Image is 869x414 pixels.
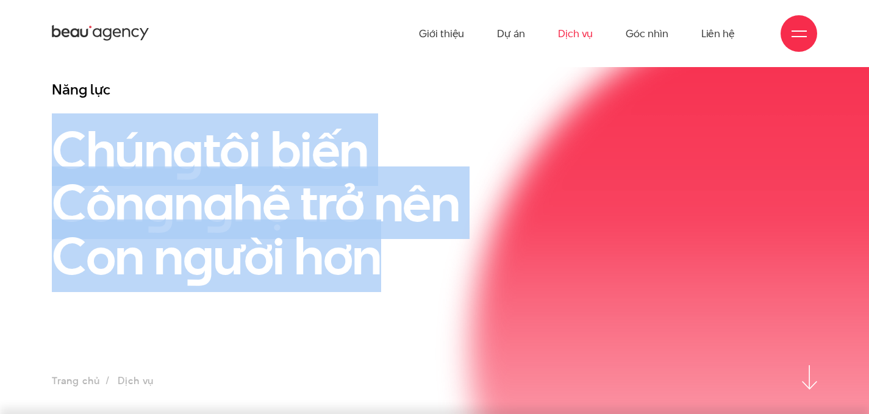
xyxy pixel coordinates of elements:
en: g [144,166,174,239]
en: g [183,219,213,292]
h1: Chún tôi biến Côn n hệ trở nên Con n ười hơn [52,124,491,283]
h3: Năng lực [52,80,491,99]
en: g [203,166,234,239]
a: Trang chủ [52,374,99,388]
en: g [173,113,203,186]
